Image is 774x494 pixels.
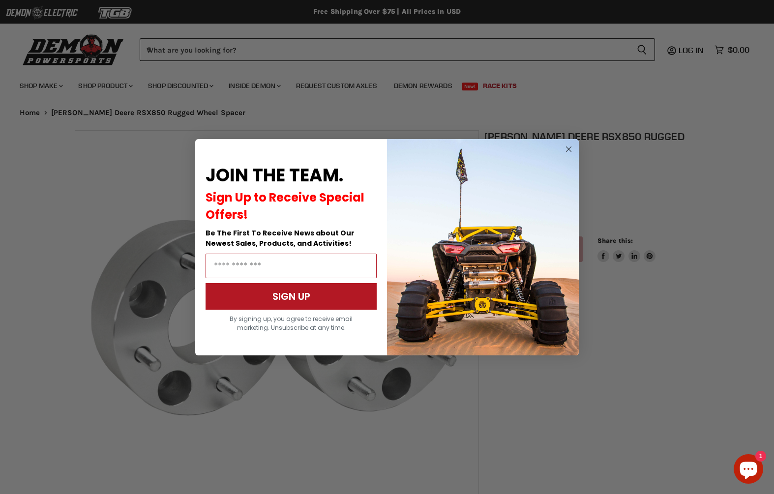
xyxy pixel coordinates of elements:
[206,189,364,223] span: Sign Up to Receive Special Offers!
[731,454,766,486] inbox-online-store-chat: Shopify online store chat
[387,139,579,355] img: a9095488-b6e7-41ba-879d-588abfab540b.jpeg
[206,283,377,310] button: SIGN UP
[230,315,353,332] span: By signing up, you agree to receive email marketing. Unsubscribe at any time.
[563,143,575,155] button: Close dialog
[206,254,377,278] input: Email Address
[206,228,355,248] span: Be The First To Receive News about Our Newest Sales, Products, and Activities!
[206,163,343,188] span: JOIN THE TEAM.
